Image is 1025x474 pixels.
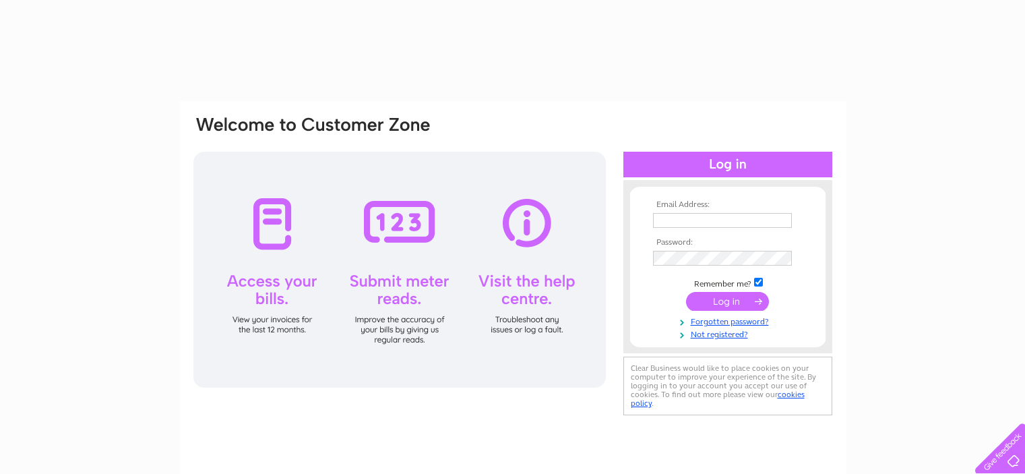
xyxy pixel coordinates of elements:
a: cookies policy [631,390,805,408]
input: Submit [686,292,769,311]
td: Remember me? [650,276,806,289]
a: Not registered? [653,327,806,340]
div: Clear Business would like to place cookies on your computer to improve your experience of the sit... [623,357,832,415]
th: Email Address: [650,200,806,210]
th: Password: [650,238,806,247]
a: Forgotten password? [653,314,806,327]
